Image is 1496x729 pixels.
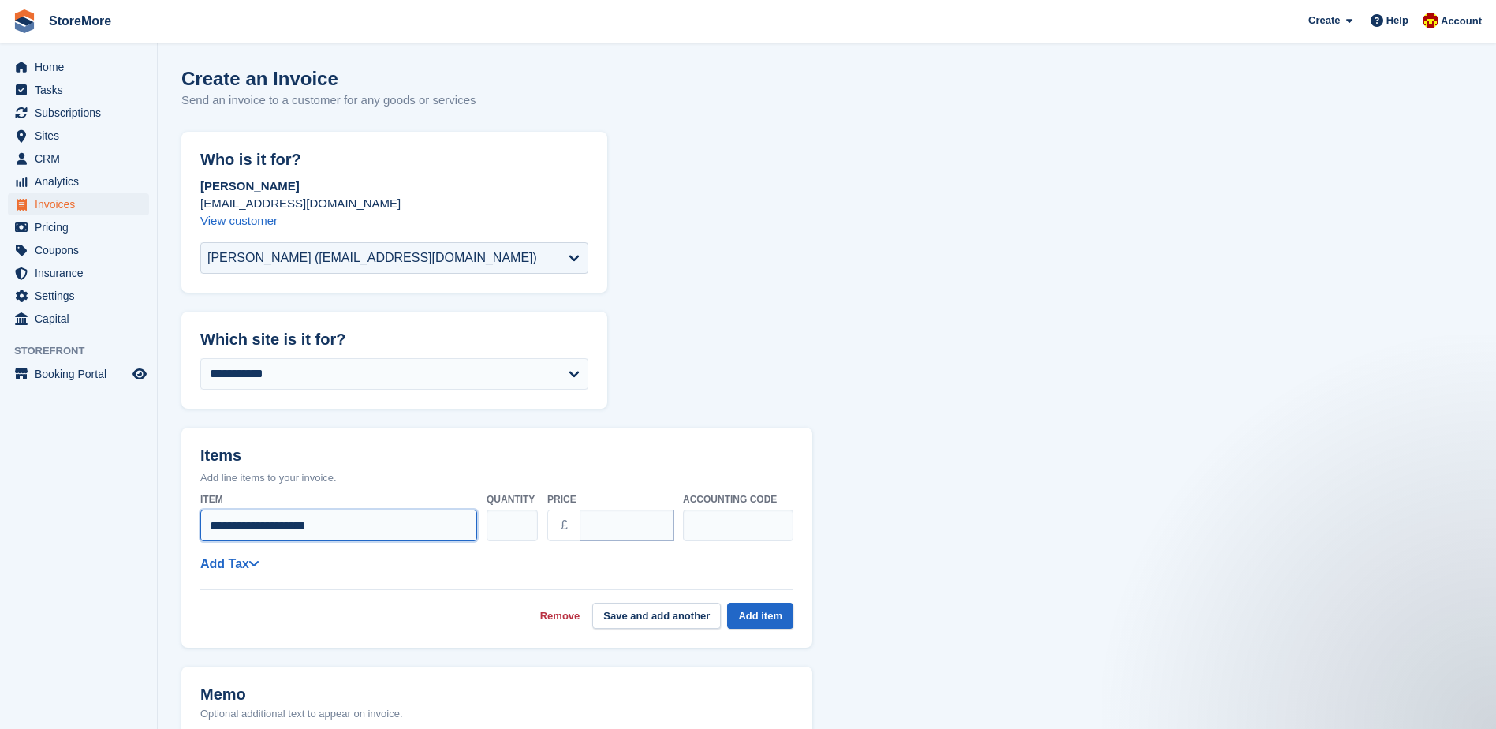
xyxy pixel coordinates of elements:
label: Price [547,492,673,507]
span: Settings [35,285,129,307]
span: Invoices [35,193,129,215]
button: Add item [727,603,793,629]
span: Tasks [35,79,129,101]
span: Sites [35,125,129,147]
h2: Who is it for? [200,151,588,169]
a: menu [8,363,149,385]
button: Save and add another [592,603,721,629]
label: Quantity [487,492,538,507]
p: [PERSON_NAME] [200,178,588,195]
img: stora-icon-8386f47178a22dfd0bd8f6a31ec36ba5ce8667c1dd55bd0f319d3a0aa187defe.svg [13,9,36,33]
span: Pricing [35,216,129,238]
a: StoreMore [43,8,118,34]
span: Account [1441,13,1482,29]
span: Insurance [35,262,129,284]
span: Help [1386,13,1408,28]
p: Send an invoice to a customer for any goods or services [181,92,476,110]
span: Create [1308,13,1340,28]
span: Coupons [35,239,129,261]
a: menu [8,193,149,215]
a: Preview store [130,364,149,383]
a: menu [8,148,149,170]
a: menu [8,308,149,330]
h2: Which site is it for? [200,331,588,349]
span: Home [35,56,129,78]
a: menu [8,262,149,284]
span: CRM [35,148,129,170]
span: Subscriptions [35,102,129,124]
a: Remove [540,608,580,624]
a: View customer [200,214,278,227]
a: menu [8,170,149,193]
a: menu [8,239,149,261]
h2: Items [200,447,793,468]
a: menu [8,79,149,101]
div: [PERSON_NAME] ([EMAIL_ADDRESS][DOMAIN_NAME]) [207,249,537,267]
p: [EMAIL_ADDRESS][DOMAIN_NAME] [200,195,588,212]
a: menu [8,285,149,307]
a: menu [8,56,149,78]
span: Storefront [14,343,157,359]
a: menu [8,125,149,147]
p: Optional additional text to appear on invoice. [200,706,403,722]
img: Store More Team [1423,13,1438,28]
p: Add line items to your invoice. [200,470,793,486]
span: Booking Portal [35,363,129,385]
h1: Create an Invoice [181,68,476,89]
a: menu [8,102,149,124]
span: Analytics [35,170,129,193]
a: Add Tax [200,557,259,570]
label: Accounting code [683,492,793,507]
label: Item [200,492,477,507]
h2: Memo [200,686,403,704]
a: menu [8,216,149,238]
span: Capital [35,308,129,330]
